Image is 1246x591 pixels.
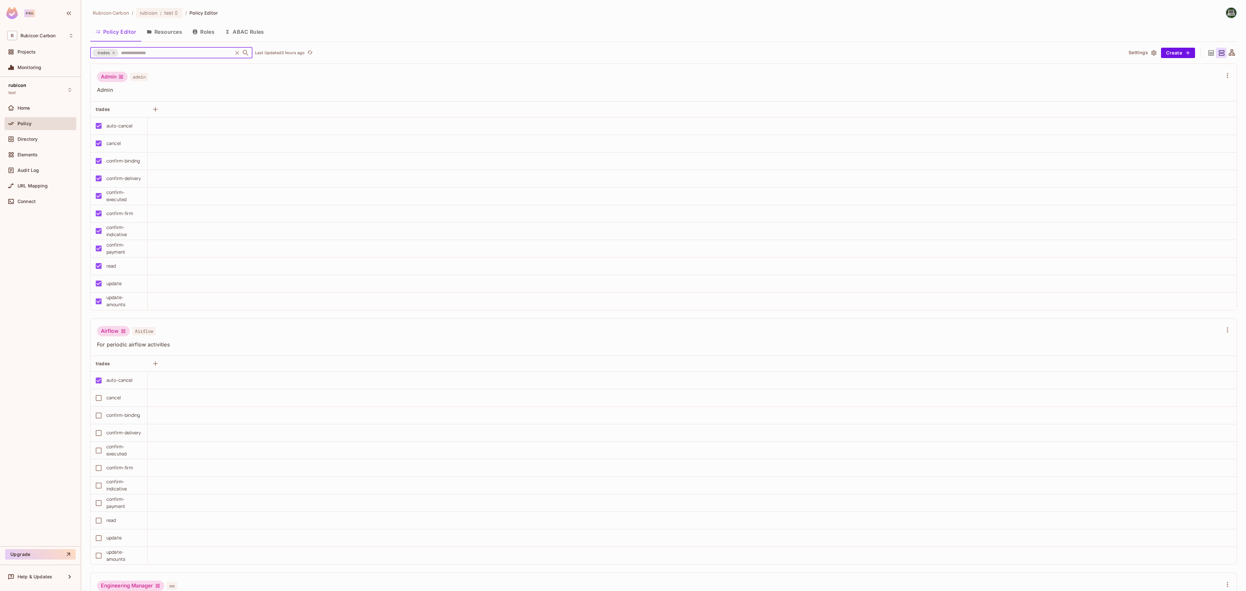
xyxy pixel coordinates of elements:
[307,50,313,56] span: refresh
[106,394,121,401] div: cancel
[106,189,142,203] div: confirm-executed
[189,10,218,16] span: Policy Editor
[18,49,36,54] span: Projects
[106,443,142,457] div: confirm-executed
[1226,7,1237,18] img: Keith Hudson
[24,9,35,17] div: Pro
[97,326,130,336] div: Airflow
[241,48,250,57] button: Open
[106,517,116,524] div: read
[7,31,17,40] span: R
[106,140,121,147] div: cancel
[8,83,26,88] span: rubicon
[185,10,187,16] li: /
[18,168,39,173] span: Audit Log
[18,137,38,142] span: Directory
[106,122,133,129] div: auto-cancel
[106,280,122,287] div: update
[160,10,162,16] span: :
[18,199,36,204] span: Connect
[93,10,129,16] span: the active workspace
[92,49,118,57] div: trades
[106,534,122,541] div: update
[233,48,242,57] button: Clear
[96,106,110,112] span: trades
[106,294,142,308] div: update-amounts
[8,90,16,95] span: test
[106,549,142,563] div: update-amounts
[106,157,140,164] div: confirm-binding
[106,412,140,419] div: confirm-binding
[96,361,110,366] span: trades
[1161,48,1195,58] button: Create
[18,65,42,70] span: Monitoring
[97,86,1222,93] span: Admin
[106,175,141,182] div: confirm-delivery
[132,327,156,335] span: Airflow
[130,73,148,81] span: admin
[132,10,133,16] li: /
[97,72,128,82] div: Admin
[187,24,220,40] button: Roles
[167,582,177,590] span: em
[306,49,314,57] button: refresh
[97,581,164,591] div: Engineering Manager
[106,478,142,492] div: confirm-indicative
[106,262,116,270] div: read
[18,183,48,188] span: URL Mapping
[140,10,157,16] span: rubicon
[90,24,141,40] button: Policy Editor
[18,105,30,111] span: Home
[18,152,38,157] span: Elements
[97,341,1222,348] span: For periodic airflow activities
[106,377,133,384] div: auto-cancel
[5,549,76,560] button: Upgrade
[255,50,305,55] p: Last Updated 3 hours ago
[305,49,314,57] span: Click to refresh data
[164,10,174,16] span: test
[18,121,31,126] span: Policy
[1126,48,1158,58] button: Settings
[106,241,142,256] div: confirm-payment
[94,50,114,56] span: trades
[106,429,141,436] div: confirm-delivery
[18,574,52,579] span: Help & Updates
[106,464,133,471] div: confirm-firm
[106,496,142,510] div: confirm-payment
[141,24,187,40] button: Resources
[106,224,142,238] div: confirm-indicative
[220,24,269,40] button: ABAC Rules
[106,210,133,217] div: confirm-firm
[6,7,18,19] img: SReyMgAAAABJRU5ErkJggg==
[20,33,55,38] span: Workspace: Rubicon Carbon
